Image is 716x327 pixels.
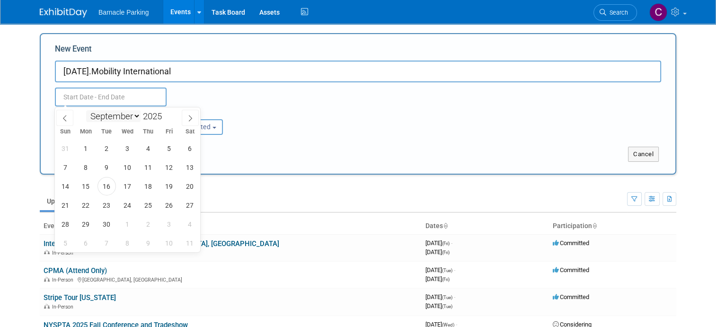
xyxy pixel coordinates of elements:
span: October 4, 2025 [181,215,199,233]
th: Dates [422,218,549,234]
input: Start Date - End Date [55,88,167,106]
div: [GEOGRAPHIC_DATA], [GEOGRAPHIC_DATA] [44,275,418,283]
th: Participation [549,218,676,234]
span: September 22, 2025 [77,196,95,214]
span: September 7, 2025 [56,158,74,177]
span: [DATE] [425,275,450,283]
span: Committed [553,293,589,300]
span: October 5, 2025 [56,234,74,252]
a: CPMA (Attend Only) [44,266,107,275]
a: Sort by Participation Type [592,222,597,230]
span: [DATE] [425,248,450,256]
img: In-Person Event [44,277,50,282]
span: September 23, 2025 [97,196,116,214]
span: Committed [553,266,589,274]
span: In-Person [52,250,76,256]
span: Mon [75,129,96,135]
span: (Tue) [442,268,452,273]
span: - [451,239,452,247]
span: October 9, 2025 [139,234,158,252]
a: Stripe Tour [US_STATE] [44,293,116,302]
span: September 4, 2025 [139,139,158,158]
span: October 10, 2025 [160,234,178,252]
span: (Fri) [442,277,450,282]
span: September 29, 2025 [77,215,95,233]
span: September 2, 2025 [97,139,116,158]
span: October 3, 2025 [160,215,178,233]
span: - [454,293,455,300]
span: October 11, 2025 [181,234,199,252]
input: Name of Trade Show / Conference [55,61,661,82]
span: September 8, 2025 [77,158,95,177]
span: (Tue) [442,304,452,309]
span: Tue [96,129,117,135]
span: Sat [179,129,200,135]
span: [DATE] [425,239,452,247]
div: Attendance / Format: [55,106,144,119]
span: [DATE] [425,266,455,274]
span: Wed [117,129,138,135]
span: September 12, 2025 [160,158,178,177]
span: September 24, 2025 [118,196,137,214]
span: October 6, 2025 [77,234,95,252]
a: Upcoming14 [40,192,95,210]
img: In-Person Event [44,304,50,309]
span: Fri [159,129,179,135]
span: September 27, 2025 [181,196,199,214]
span: Sun [55,129,76,135]
span: September 14, 2025 [56,177,74,195]
span: (Fri) [442,250,450,255]
span: September 18, 2025 [139,177,158,195]
span: (Tue) [442,295,452,300]
span: September 20, 2025 [181,177,199,195]
label: New Event [55,44,92,58]
span: Search [606,9,628,16]
select: Month [86,110,141,122]
div: Participation: [159,106,248,119]
span: September 26, 2025 [160,196,178,214]
span: September 1, 2025 [77,139,95,158]
span: September 16, 2025 [97,177,116,195]
span: September 10, 2025 [118,158,137,177]
span: - [454,266,455,274]
span: August 31, 2025 [56,139,74,158]
span: September 13, 2025 [181,158,199,177]
span: September 3, 2025 [118,139,137,158]
span: September 19, 2025 [160,177,178,195]
span: October 2, 2025 [139,215,158,233]
span: September 5, 2025 [160,139,178,158]
img: Cara Murray [649,3,667,21]
span: September 6, 2025 [181,139,199,158]
span: In-Person [52,277,76,283]
span: October 1, 2025 [118,215,137,233]
img: In-Person Event [44,250,50,255]
span: September 25, 2025 [139,196,158,214]
span: Committed [553,239,589,247]
span: [DATE] [425,302,452,309]
span: In-Person [52,304,76,310]
span: September 15, 2025 [77,177,95,195]
span: September 21, 2025 [56,196,74,214]
button: Cancel [628,147,659,162]
span: October 8, 2025 [118,234,137,252]
a: International Parking Day with [GEOGRAPHIC_DATA], [GEOGRAPHIC_DATA] [44,239,279,248]
span: October 7, 2025 [97,234,116,252]
span: September 30, 2025 [97,215,116,233]
span: September 9, 2025 [97,158,116,177]
span: Barnacle Parking [98,9,149,16]
span: (Fri) [442,241,450,246]
a: Sort by Start Date [443,222,448,230]
span: [DATE] [425,293,455,300]
a: Search [593,4,637,21]
span: Thu [138,129,159,135]
span: September 28, 2025 [56,215,74,233]
span: September 17, 2025 [118,177,137,195]
span: September 11, 2025 [139,158,158,177]
input: Year [141,111,169,122]
img: ExhibitDay [40,8,87,18]
th: Event [40,218,422,234]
